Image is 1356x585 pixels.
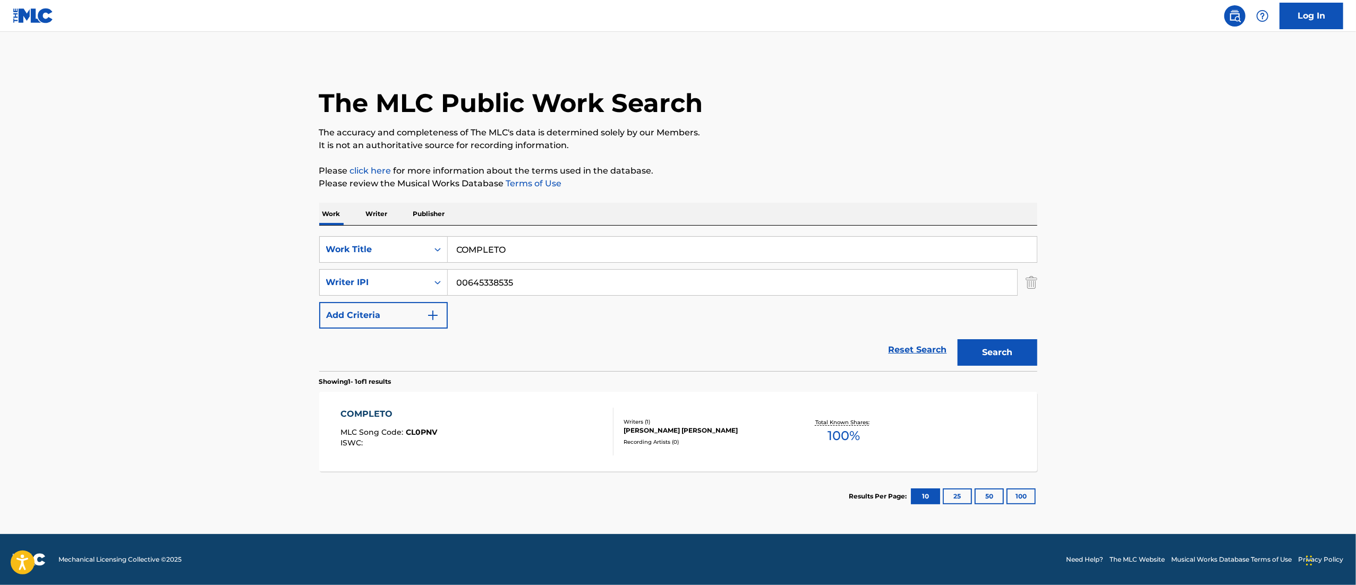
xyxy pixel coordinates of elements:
p: It is not an authoritative source for recording information. [319,139,1037,152]
p: Total Known Shares: [815,418,872,426]
button: 10 [911,488,940,504]
p: Publisher [410,203,448,225]
form: Search Form [319,236,1037,371]
p: Results Per Page: [849,492,910,501]
div: Recording Artists ( 0 ) [624,438,784,446]
button: 100 [1007,488,1036,504]
h1: The MLC Public Work Search [319,87,703,119]
img: 9d2ae6d4665cec9f34b9.svg [427,309,439,322]
div: Arrastrar [1306,545,1312,577]
a: Reset Search [883,338,952,362]
a: Musical Works Database Terms of Use [1171,555,1292,564]
img: logo [13,553,46,566]
p: Writer [363,203,391,225]
span: MLC Song Code : [340,427,406,437]
p: Please review the Musical Works Database [319,177,1037,190]
p: Please for more information about the terms used in the database. [319,165,1037,177]
span: 100 % [828,426,860,445]
a: COMPLETOMLC Song Code:CL0PNVISWC:Writers (1)[PERSON_NAME] [PERSON_NAME]Recording Artists (0)Total... [319,392,1037,471]
a: Terms of Use [504,178,562,188]
img: Delete Criterion [1026,269,1037,296]
p: Work [319,203,344,225]
button: Add Criteria [319,302,448,329]
iframe: Chat Widget [1303,534,1356,585]
div: Writer IPI [326,276,422,289]
div: [PERSON_NAME] [PERSON_NAME] [624,426,784,435]
a: Privacy Policy [1298,555,1343,564]
a: Log In [1280,3,1343,29]
img: search [1229,10,1241,22]
span: Mechanical Licensing Collective © 2025 [58,555,182,564]
div: Help [1252,5,1273,27]
button: 25 [943,488,972,504]
a: click here [350,166,391,176]
span: ISWC : [340,438,365,448]
a: Public Search [1224,5,1246,27]
a: Need Help? [1066,555,1103,564]
img: MLC Logo [13,8,54,23]
button: 50 [975,488,1004,504]
img: help [1256,10,1269,22]
p: The accuracy and completeness of The MLC's data is determined solely by our Members. [319,126,1037,139]
button: Search [958,339,1037,366]
p: Showing 1 - 1 of 1 results [319,377,391,386]
span: CL0PNV [406,427,437,437]
div: COMPLETO [340,408,437,420]
div: Writers ( 1 ) [624,418,784,426]
div: Work Title [326,243,422,256]
div: Widget de chat [1303,534,1356,585]
a: The MLC Website [1110,555,1165,564]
